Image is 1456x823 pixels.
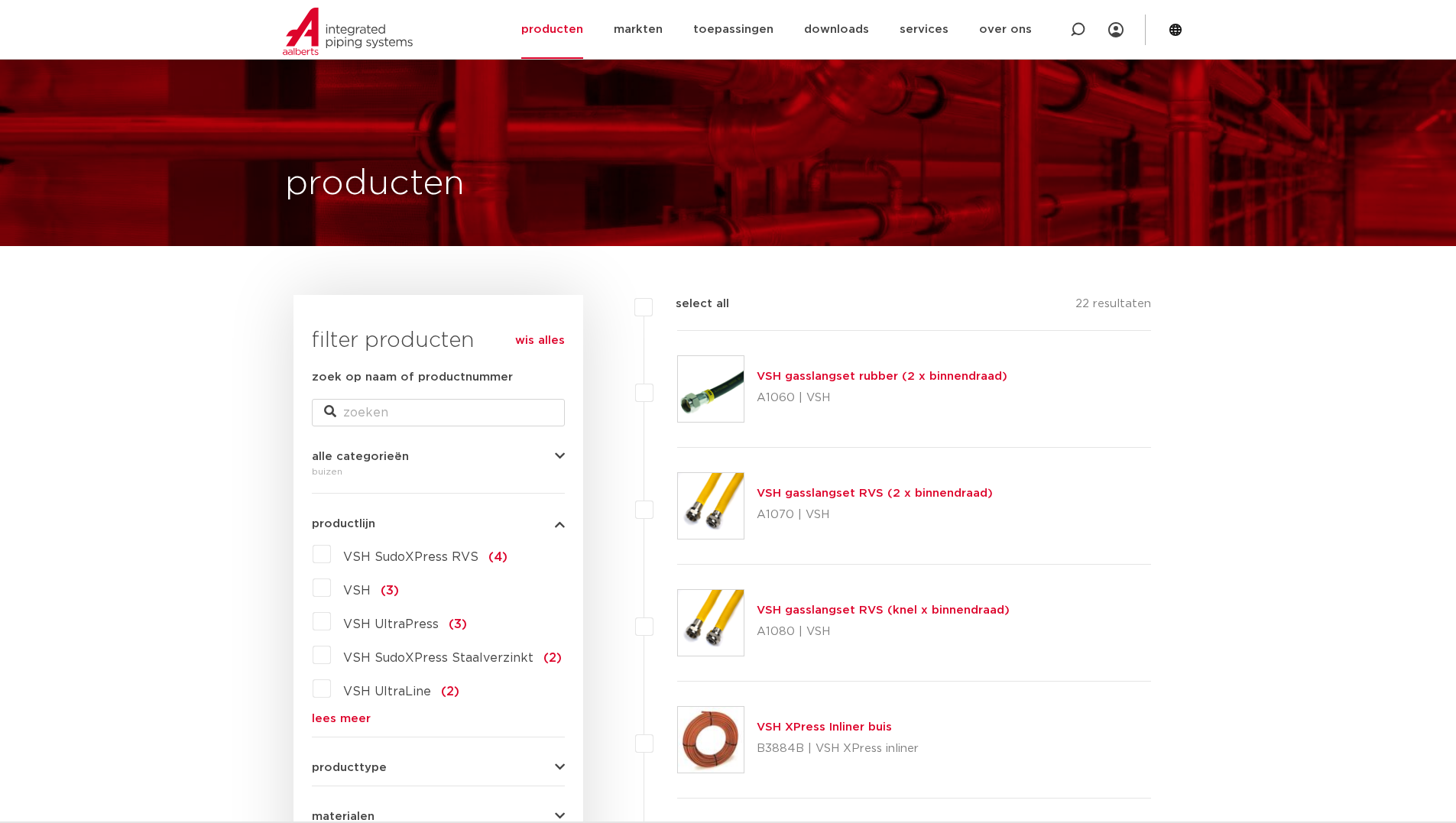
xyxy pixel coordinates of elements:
[757,503,993,527] p: A1070 | VSH
[653,295,729,313] label: select all
[312,811,375,822] span: materialen
[285,160,465,209] h1: producten
[757,604,1010,616] a: VSH gasslangset RVS (knel x binnendraad)
[312,762,565,773] button: producttype
[312,399,565,426] input: zoeken
[449,618,467,630] span: (3)
[381,585,399,597] span: (3)
[757,737,919,761] p: B3884B | VSH XPress inliner
[343,551,478,563] span: VSH SudoXPress RVS
[678,707,744,773] img: Thumbnail for VSH XPress Inliner buis
[312,462,565,481] div: buizen
[757,386,1007,410] p: A1060 | VSH
[678,473,744,539] img: Thumbnail for VSH gasslangset RVS (2 x binnendraad)
[757,620,1010,644] p: A1080 | VSH
[312,713,565,724] a: lees meer
[312,451,565,462] button: alle categorieën
[757,371,1007,382] a: VSH gasslangset rubber (2 x binnendraad)
[343,685,431,698] span: VSH UltraLine
[515,332,565,350] a: wis alles
[757,488,993,499] a: VSH gasslangset RVS (2 x binnendraad)
[343,618,439,630] span: VSH UltraPress
[543,652,562,664] span: (2)
[312,811,565,822] button: materialen
[312,518,565,530] button: productlijn
[312,326,565,356] h3: filter producten
[312,518,375,530] span: productlijn
[441,685,459,698] span: (2)
[312,368,513,387] label: zoek op naam of productnummer
[678,590,744,656] img: Thumbnail for VSH gasslangset RVS (knel x binnendraad)
[757,721,892,733] a: VSH XPress Inliner buis
[488,551,507,563] span: (4)
[343,652,533,664] span: VSH SudoXPress Staalverzinkt
[312,762,387,773] span: producttype
[1075,295,1151,319] p: 22 resultaten
[678,356,744,422] img: Thumbnail for VSH gasslangset rubber (2 x binnendraad)
[312,451,409,462] span: alle categorieën
[343,585,371,597] span: VSH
